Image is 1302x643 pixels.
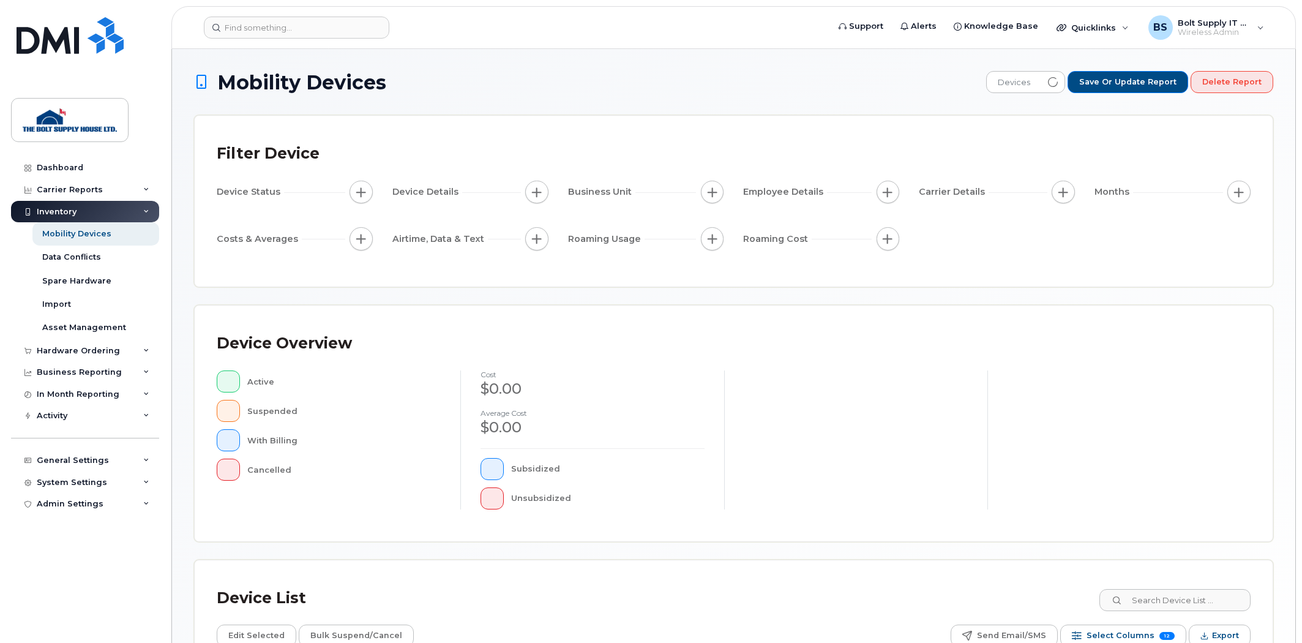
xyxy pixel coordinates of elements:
[568,186,635,198] span: Business Unit
[481,409,704,417] h4: Average cost
[217,582,306,614] div: Device List
[217,328,352,359] div: Device Overview
[392,233,488,246] span: Airtime, Data & Text
[919,186,989,198] span: Carrier Details
[1068,71,1188,93] button: Save or Update Report
[1159,632,1175,640] span: 12
[743,186,827,198] span: Employee Details
[481,417,704,438] div: $0.00
[1191,71,1273,93] button: Delete Report
[1099,589,1251,611] input: Search Device List ...
[481,370,704,378] h4: cost
[987,72,1041,94] span: Devices
[1094,186,1133,198] span: Months
[247,429,441,451] div: With Billing
[247,400,441,422] div: Suspended
[217,186,284,198] span: Device Status
[247,370,441,393] div: Active
[217,72,386,93] span: Mobility Devices
[568,233,645,246] span: Roaming Usage
[481,378,704,399] div: $0.00
[392,186,462,198] span: Device Details
[1079,77,1177,88] span: Save or Update Report
[217,233,302,246] span: Costs & Averages
[217,138,320,170] div: Filter Device
[247,459,441,481] div: Cancelled
[511,487,705,510] div: Unsubsidized
[743,233,812,246] span: Roaming Cost
[511,458,705,480] div: Subsidized
[1202,77,1262,88] span: Delete Report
